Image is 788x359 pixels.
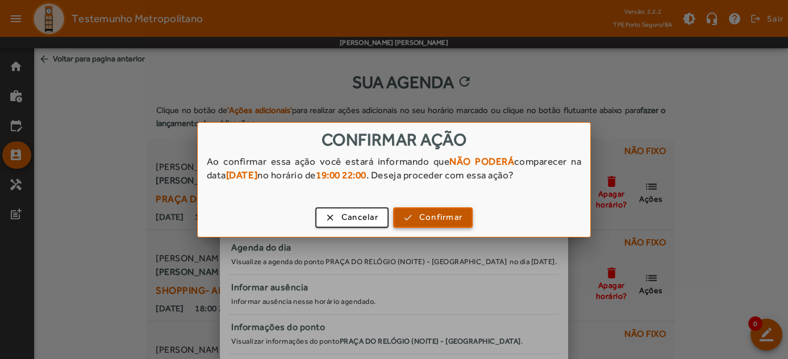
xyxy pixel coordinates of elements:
[449,156,514,167] strong: NÃO PODERÁ
[341,211,378,224] span: Cancelar
[198,155,591,193] div: Ao confirmar essa ação você estará informando que comparecer na data no horário de . Deseja proce...
[322,130,466,149] span: Confirmar ação
[316,169,366,181] strong: 19:00 22:00
[226,169,257,181] strong: [DATE]
[315,207,389,228] button: Cancelar
[419,211,462,224] span: Confirmar
[393,207,473,228] button: Confirmar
